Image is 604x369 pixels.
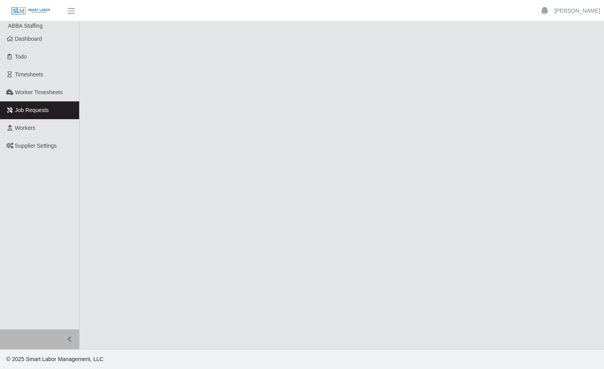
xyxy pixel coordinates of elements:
[8,23,43,29] span: ABBA Staffing
[15,89,63,95] span: Worker Timesheets
[15,71,44,78] span: Timesheets
[15,125,36,131] span: Workers
[6,356,103,362] span: © 2025 Smart Labor Management, LLC
[15,36,42,42] span: Dashboard
[15,143,57,149] span: Supplier Settings
[15,53,27,60] span: Todo
[555,7,600,15] a: [PERSON_NAME]
[15,107,49,113] span: Job Requests
[11,7,51,15] img: SLM Logo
